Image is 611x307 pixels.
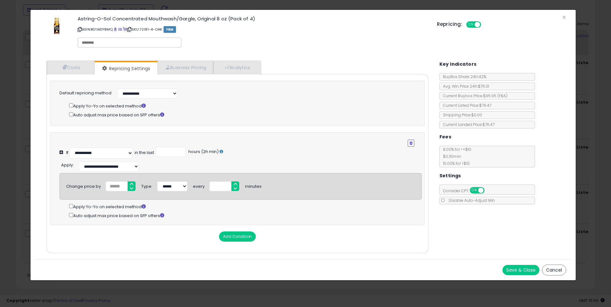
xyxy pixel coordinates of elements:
[440,154,461,159] span: $0.30 min
[470,188,478,193] span: ON
[440,103,491,108] span: Current Listed Price: $76.47
[480,22,490,27] span: OFF
[123,27,126,32] a: Your listing only
[164,26,176,33] span: FBM
[213,61,260,74] a: Analytics
[69,203,421,210] div: Apply Yo-Yo on selected method
[562,13,566,22] span: ×
[440,93,508,99] span: Current Buybox Price:
[439,60,477,68] h5: Key Indicators
[158,61,213,74] a: Business Pricing
[187,149,219,155] span: hours (2h min)
[69,102,414,109] div: Apply Yo-Yo on selected method
[60,90,112,96] label: Default repricing method:
[61,162,73,168] span: Apply
[440,147,471,166] span: 8.00 % for <= $10
[135,150,154,156] div: in the last
[118,27,122,32] a: All offer listings
[446,198,495,203] span: Disable Auto-Adjust Min
[219,231,256,242] button: Add Condition
[437,22,462,27] h5: Repricing:
[440,74,486,79] span: BuyBox Share 24h: 42%
[483,188,494,193] span: OFF
[141,181,152,190] div: Type:
[410,141,412,145] i: Remove Condition
[440,112,482,118] span: Shipping Price: $0.00
[69,111,414,118] div: Auto adjust max price based on SFP offers
[66,181,101,190] div: Change price by
[440,84,489,89] span: Avg. Win Price 24h: $76.01
[95,62,157,75] a: Repricing Settings
[497,93,508,99] span: ( FBA )
[47,16,66,35] img: 41X9bFIbHjL._SL60_.jpg
[114,27,117,32] a: BuyBox page
[47,61,95,74] a: Costs
[502,265,539,275] button: Save & Close
[440,188,493,194] span: Consider CPT:
[78,16,427,21] h3: Astring-O-Sol Concentrated Mouthwash/Gargle, Original 8 oz (Pack of 4)
[542,265,566,275] button: Cancel
[193,181,205,190] div: every
[69,212,421,219] div: Auto adjust max price based on SFP offers
[439,172,461,180] h5: Settings
[78,24,427,34] p: ASIN: B01IADYBMQ | SKU: 72181-4-OAK
[440,122,495,127] span: Current Landed Price: $76.47
[467,22,475,27] span: ON
[61,160,74,168] div: :
[439,133,452,141] h5: Fees
[245,181,262,190] div: minutes
[440,161,470,166] span: 15.00 % for > $10
[483,93,508,99] span: $95.95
